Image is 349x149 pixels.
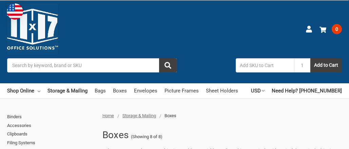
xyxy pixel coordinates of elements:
[102,113,114,118] a: Home
[7,112,95,121] a: Binders
[319,20,342,38] a: 0
[236,58,294,72] input: Add SKU to Cart
[7,130,95,139] a: Clipboards
[134,83,157,98] a: Envelopes
[131,133,162,140] span: (Showing 8 of 8)
[7,139,95,147] a: Filing Systems
[7,121,95,130] a: Accessories
[272,83,342,98] a: Need Help? [PHONE_NUMBER]
[332,24,342,34] span: 0
[7,58,177,72] input: Search by keyword, brand or SKU
[164,113,176,118] span: Boxes
[7,4,58,55] img: 11x17.com
[47,83,88,98] a: Storage & Mailing
[206,83,238,98] a: Sheet Holders
[95,83,106,98] a: Bags
[7,3,23,20] img: duty and tax information for United States
[7,83,40,98] a: Shop Online
[164,83,199,98] a: Picture Frames
[102,126,129,144] h1: Boxes
[251,83,265,98] a: USD
[113,83,127,98] a: Boxes
[310,58,342,72] button: Add to Cart
[293,131,349,149] iframe: Google Customer Reviews
[122,113,156,118] a: Storage & Mailing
